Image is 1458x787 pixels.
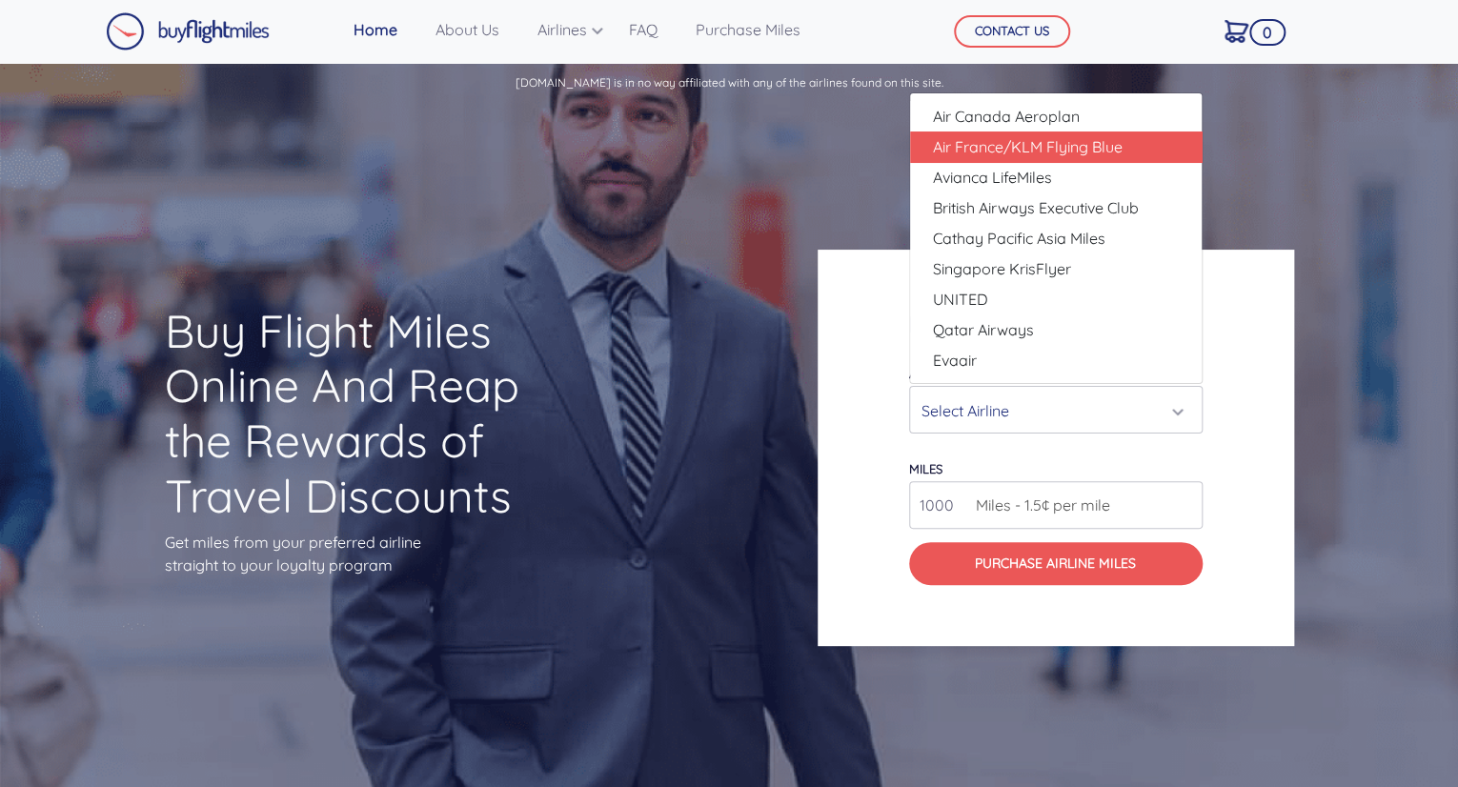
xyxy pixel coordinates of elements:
[933,227,1105,250] span: Cathay Pacific Asia Miles
[165,531,565,576] p: Get miles from your preferred airline straight to your loyalty program
[933,166,1052,189] span: Avianca LifeMiles
[966,494,1110,516] span: Miles - 1.5¢ per mile
[933,196,1139,219] span: British Airways Executive Club
[933,257,1071,280] span: Singapore KrisFlyer
[921,393,1179,429] div: Select Airline
[933,105,1080,128] span: Air Canada Aeroplan
[346,10,405,49] a: Home
[1225,20,1248,43] img: Cart
[933,349,977,372] span: Evaair
[106,8,270,55] a: Buy Flight Miles Logo
[165,304,565,523] h1: Buy Flight Miles Online And Reap the Rewards of Travel Discounts
[428,10,507,49] a: About Us
[621,10,665,49] a: FAQ
[1249,19,1286,46] span: 0
[106,12,270,50] img: Buy Flight Miles Logo
[933,135,1123,158] span: Air France/KLM Flying Blue
[909,386,1203,434] button: Select Airline
[933,288,988,311] span: UNITED
[933,318,1034,341] span: Qatar Airways
[1217,10,1256,50] a: 0
[909,461,942,476] label: miles
[688,10,808,49] a: Purchase Miles
[909,542,1203,586] button: Purchase Airline Miles
[954,15,1070,48] button: CONTACT US
[530,10,598,49] a: Airlines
